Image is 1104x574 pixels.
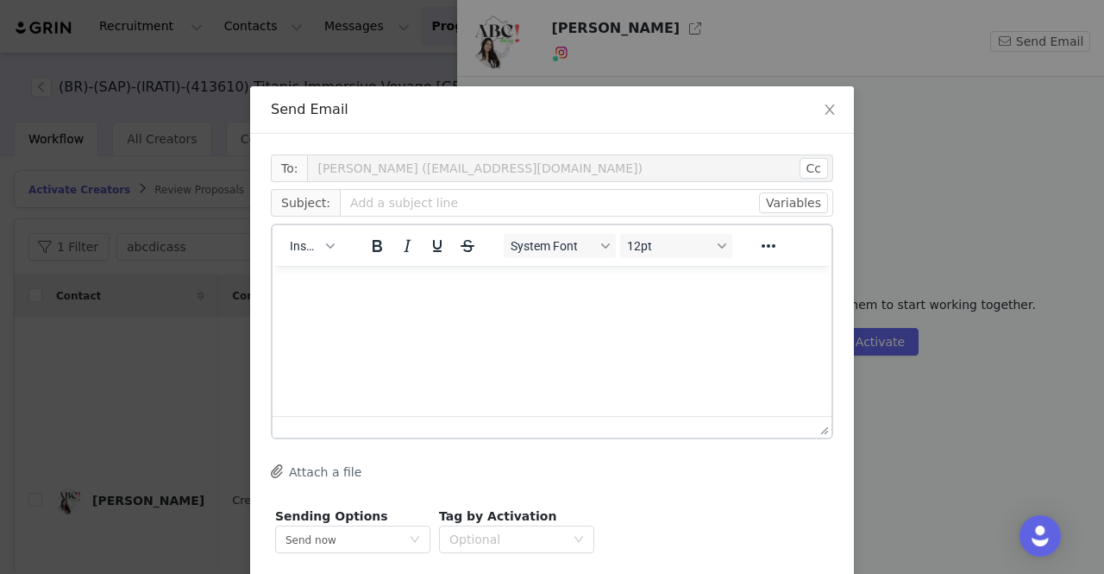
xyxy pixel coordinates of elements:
button: Bold [362,234,392,258]
button: Attach a file [271,461,361,482]
span: Insert [290,239,320,253]
iframe: Rich Text Area [273,266,831,416]
div: Send Email [271,100,833,119]
div: Open Intercom Messenger [1019,515,1061,557]
button: Fonts [504,234,616,258]
i: icon: down [410,534,420,546]
input: Add a subject line [340,189,833,217]
button: Font sizes [620,234,732,258]
div: Optional [449,531,565,548]
span: Subject: [271,189,340,217]
button: Insert [283,234,341,258]
span: To: [271,155,307,182]
span: Tag by Activation [439,509,556,523]
i: icon: down [574,534,584,546]
button: Strikethrough [453,234,482,258]
button: Reveal or hide additional toolbar items [754,234,783,258]
span: System Font [511,239,595,253]
div: Press the Up and Down arrow keys to resize the editor. [813,417,831,438]
button: Underline [423,234,452,258]
span: Send now [285,534,336,546]
i: icon: close [823,103,837,117]
button: Close [806,86,854,135]
button: Italic [392,234,422,258]
span: 12pt [627,239,712,253]
span: Sending Options [275,509,388,523]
